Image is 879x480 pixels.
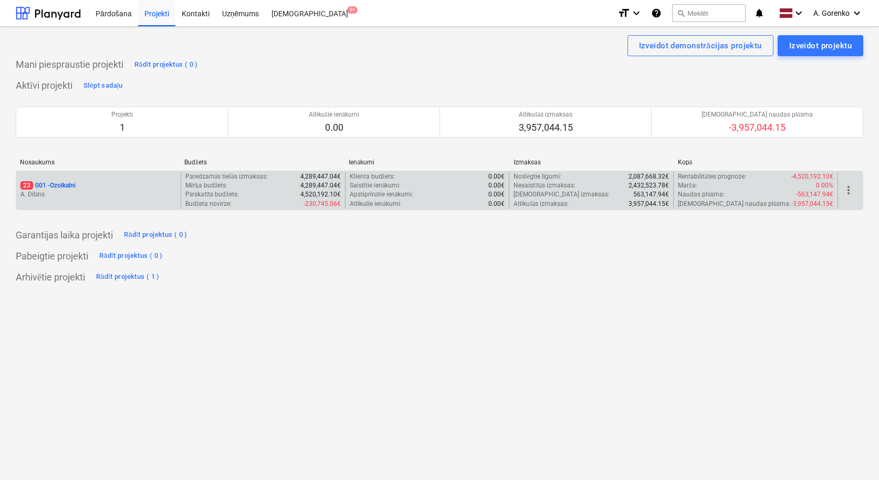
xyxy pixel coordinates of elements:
i: keyboard_arrow_down [630,7,643,19]
p: Projekti [111,110,133,119]
i: format_size [618,7,630,19]
p: 4,289,447.04€ [300,181,341,190]
p: Aktīvi projekti [16,79,72,92]
p: 563,147.94€ [633,190,669,199]
button: Rādīt projektus ( 0 ) [97,248,165,265]
p: -3,957,044.15 [702,121,813,134]
p: Rentabilitātes prognoze : [678,172,746,181]
p: Atlikušie ienākumi [309,110,359,119]
p: -3,957,044.15€ [791,200,833,208]
p: 0.00€ [488,181,505,190]
i: keyboard_arrow_down [851,7,863,19]
p: 001 - Ozolkalni [20,181,76,190]
span: 9+ [347,6,358,14]
div: Izveidot projektu [789,39,852,53]
p: Apstiprinātie ienākumi : [350,190,414,199]
button: Izveidot demonstrācijas projektu [627,35,773,56]
button: Rādīt projektus ( 1 ) [93,269,162,286]
p: -230,745.06€ [304,200,341,208]
p: 0.00€ [488,190,505,199]
div: Kopā [678,159,834,166]
div: Budžets [184,159,340,166]
p: 0.00€ [488,172,505,181]
p: Nesaistītās izmaksas : [514,181,575,190]
div: Izveidot demonstrācijas projektu [639,39,762,53]
p: Paredzamās tiešās izmaksas : [185,172,268,181]
i: keyboard_arrow_down [792,7,805,19]
p: Mani piespraustie projekti [16,58,123,71]
p: Arhivētie projekti [16,271,85,284]
p: 2,432,523.78€ [629,181,669,190]
i: notifications [754,7,765,19]
i: Zināšanu pamats [651,7,662,19]
p: [DEMOGRAPHIC_DATA] naudas plūsma : [678,200,791,208]
div: Izmaksas [514,159,669,166]
p: Atlikušās izmaksas : [514,200,569,208]
button: Izveidot projektu [778,35,863,56]
p: Naudas plūsma : [678,190,725,199]
p: -4,520,192.10€ [791,172,833,181]
p: Budžeta novirze : [185,200,232,208]
p: Garantijas laika projekti [16,229,113,242]
span: search [677,9,685,17]
div: Slēpt sadaļu [83,80,123,92]
div: Rādīt projektus ( 0 ) [99,250,163,262]
p: Pabeigtie projekti [16,250,88,263]
button: Rādīt projektus ( 0 ) [132,56,201,73]
p: 3,957,044.15 [519,121,573,134]
p: Klienta budžets : [350,172,395,181]
p: Atlikušie ienākumi : [350,200,402,208]
div: 23001 -OzolkalniA. Dilāns [20,181,176,199]
p: -563,147.94€ [796,190,833,199]
p: 2,087,668.32€ [629,172,669,181]
button: Rādīt projektus ( 0 ) [121,227,190,244]
p: 3,957,044.15€ [629,200,669,208]
p: Marža : [678,181,697,190]
p: 0.00 [309,121,359,134]
p: Noslēgtie līgumi : [514,172,561,181]
p: Atlikušās izmaksas [519,110,573,119]
button: Slēpt sadaļu [81,77,125,94]
p: 0.00€ [488,200,505,208]
p: [DEMOGRAPHIC_DATA] izmaksas : [514,190,610,199]
div: Nosaukums [20,159,176,166]
div: Rādīt projektus ( 0 ) [134,59,198,71]
p: Mērķa budžets : [185,181,228,190]
div: Ienākumi [349,159,505,166]
p: 1 [111,121,133,134]
button: Meklēt [672,4,746,22]
span: more_vert [842,184,855,196]
div: Rādīt projektus ( 0 ) [124,229,187,241]
span: 23 [20,181,33,190]
p: 4,520,192.10€ [300,190,341,199]
p: Pārskatīts budžets : [185,190,239,199]
p: [DEMOGRAPHIC_DATA] naudas plūsma [702,110,813,119]
div: Rādīt projektus ( 1 ) [96,271,160,283]
p: 0.00% [816,181,833,190]
p: Saistītie ienākumi : [350,181,401,190]
p: 4,289,447.04€ [300,172,341,181]
p: A. Dilāns [20,190,176,199]
span: A. Gorenko [813,9,850,17]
